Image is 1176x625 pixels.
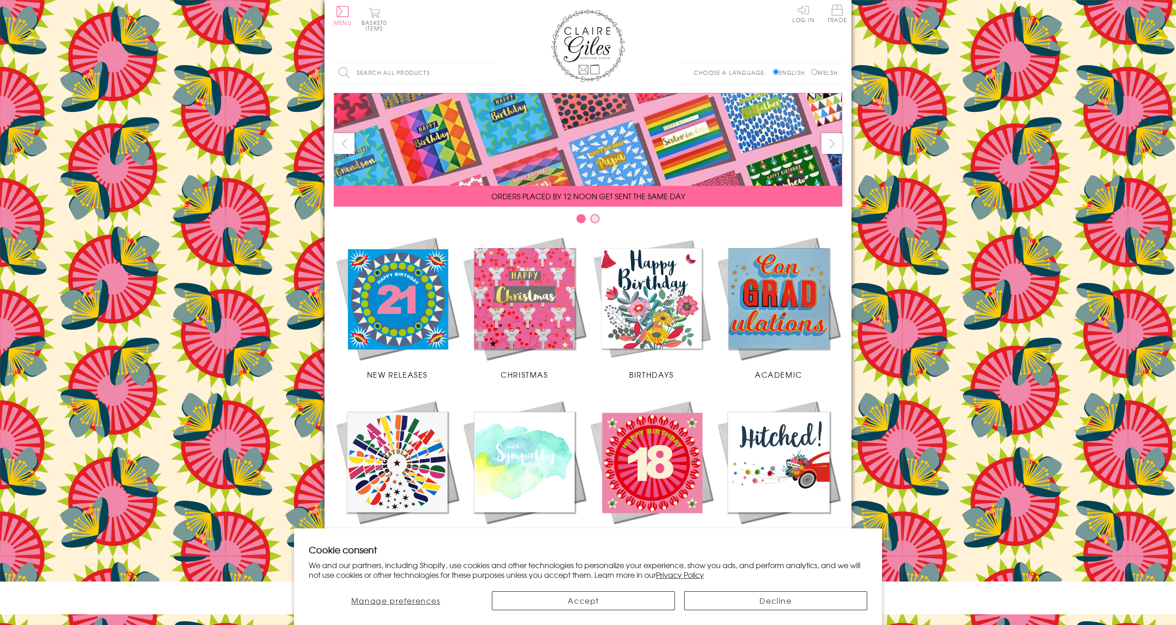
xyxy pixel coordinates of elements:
[827,5,847,23] span: Trade
[461,398,588,544] a: Sympathy
[486,62,496,83] input: Search
[551,9,625,82] img: Claire Giles Greetings Cards
[827,5,847,25] a: Trade
[773,69,779,75] input: English
[309,591,483,610] button: Manage preferences
[309,543,867,556] h2: Cookie consent
[334,6,352,25] button: Menu
[334,133,355,154] button: prev
[811,68,838,77] label: Welsh
[684,591,867,610] button: Decline
[491,190,685,202] span: ORDERS PLACED BY 12 NOON GET SENT THE SAME DAY
[367,369,428,380] span: New Releases
[351,595,441,606] span: Manage preferences
[366,18,387,32] span: 0 items
[821,133,842,154] button: next
[656,569,704,580] a: Privacy Policy
[715,398,842,544] a: Wedding Occasions
[334,62,496,83] input: Search all products
[715,235,842,380] a: Academic
[588,235,715,380] a: Birthdays
[773,68,809,77] label: English
[334,18,352,27] span: Menu
[334,235,461,380] a: New Releases
[694,68,771,77] p: Choose a language:
[590,214,600,223] button: Carousel Page 2
[811,69,817,75] input: Welsh
[755,369,802,380] span: Academic
[361,7,387,31] button: Basket0 items
[492,591,675,610] button: Accept
[576,214,586,223] button: Carousel Page 1 (Current Slide)
[309,560,867,580] p: We and our partners, including Shopify, use cookies and other technologies to personalize your ex...
[792,5,815,23] a: Log In
[629,369,674,380] span: Birthdays
[461,235,588,380] a: Christmas
[501,369,548,380] span: Christmas
[334,398,461,544] a: Congratulations
[588,398,715,544] a: Age Cards
[334,214,842,228] div: Carousel Pagination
